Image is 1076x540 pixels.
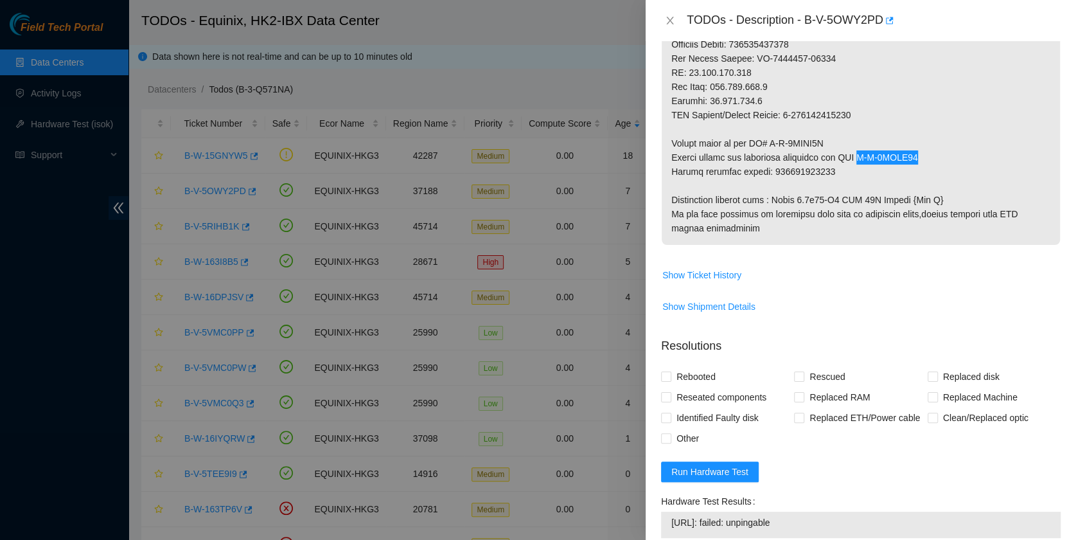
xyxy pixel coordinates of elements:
[661,462,759,482] button: Run Hardware Test
[938,408,1034,428] span: Clean/Replaced optic
[671,408,764,428] span: Identified Faulty disk
[662,300,755,314] span: Show Shipment Details
[661,491,760,512] label: Hardware Test Results
[662,265,742,285] button: Show Ticket History
[804,366,850,387] span: Rescued
[804,408,925,428] span: Replaced ETH/Power cable
[662,296,756,317] button: Show Shipment Details
[661,327,1061,355] p: Resolutions
[671,366,721,387] span: Rebooted
[671,428,704,449] span: Other
[662,268,741,282] span: Show Ticket History
[938,366,1005,387] span: Replaced disk
[671,465,748,479] span: Run Hardware Test
[938,387,1023,408] span: Replaced Machine
[804,387,875,408] span: Replaced RAM
[661,15,679,27] button: Close
[665,15,675,26] span: close
[671,516,1050,530] span: [URL]: failed: unpingable
[687,10,1061,31] div: TODOs - Description - B-V-5OWY2PD
[671,387,772,408] span: Reseated components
